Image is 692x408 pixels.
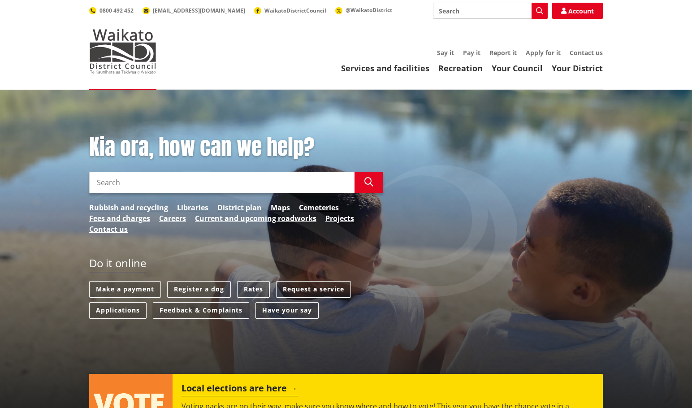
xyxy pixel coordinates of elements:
[89,202,168,213] a: Rubbish and recycling
[89,257,146,273] h2: Do it online
[264,7,326,14] span: WaikatoDistrictCouncil
[182,383,298,396] h2: Local elections are here
[89,224,128,234] a: Contact us
[492,63,543,74] a: Your Council
[526,48,561,57] a: Apply for it
[346,6,392,14] span: @WaikatoDistrict
[177,202,208,213] a: Libraries
[299,202,339,213] a: Cemeteries
[552,63,603,74] a: Your District
[237,281,270,298] a: Rates
[89,172,355,193] input: Search input
[89,135,383,161] h1: Kia ora, how can we help?
[159,213,186,224] a: Careers
[438,63,483,74] a: Recreation
[335,6,392,14] a: @WaikatoDistrict
[433,3,548,19] input: Search input
[552,3,603,19] a: Account
[89,281,161,298] a: Make a payment
[271,202,290,213] a: Maps
[341,63,429,74] a: Services and facilities
[254,7,326,14] a: WaikatoDistrictCouncil
[89,29,156,74] img: Waikato District Council - Te Kaunihera aa Takiwaa o Waikato
[89,213,150,224] a: Fees and charges
[463,48,480,57] a: Pay it
[276,281,351,298] a: Request a service
[217,202,262,213] a: District plan
[99,7,134,14] span: 0800 492 452
[143,7,245,14] a: [EMAIL_ADDRESS][DOMAIN_NAME]
[153,7,245,14] span: [EMAIL_ADDRESS][DOMAIN_NAME]
[167,281,231,298] a: Register a dog
[325,213,354,224] a: Projects
[437,48,454,57] a: Say it
[153,302,249,319] a: Feedback & Complaints
[89,302,147,319] a: Applications
[489,48,517,57] a: Report it
[255,302,319,319] a: Have your say
[195,213,316,224] a: Current and upcoming roadworks
[570,48,603,57] a: Contact us
[89,7,134,14] a: 0800 492 452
